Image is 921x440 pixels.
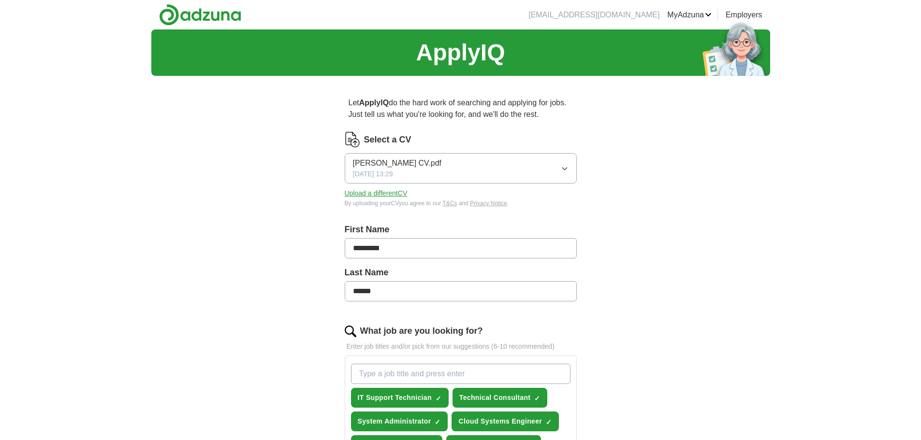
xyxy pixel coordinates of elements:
[345,266,577,279] label: Last Name
[667,9,712,21] a: MyAdzuna
[345,223,577,236] label: First Name
[351,388,449,408] button: IT Support Technician✓
[345,326,356,337] img: search.png
[159,4,241,26] img: Adzuna logo
[345,341,577,352] p: Enter job titles and/or pick from our suggestions (6-10 recommended)
[546,418,552,426] span: ✓
[435,418,440,426] span: ✓
[345,132,360,147] img: CV Icon
[358,416,431,426] span: System Administrator
[345,153,577,184] button: [PERSON_NAME] CV.pdf[DATE] 13:29
[442,200,457,207] a: T&Cs
[345,93,577,124] p: Let do the hard work of searching and applying for jobs. Just tell us what you're looking for, an...
[358,393,432,403] span: IT Support Technician
[470,200,507,207] a: Privacy Notice
[345,188,408,199] button: Upload a differentCV
[452,412,559,431] button: Cloud Systems Engineer✓
[351,412,448,431] button: System Administrator✓
[416,35,505,70] h1: ApplyIQ
[534,395,540,402] span: ✓
[351,364,570,384] input: Type a job title and press enter
[353,157,441,169] span: [PERSON_NAME] CV.pdf
[359,99,389,107] strong: ApplyIQ
[345,199,577,208] div: By uploading your CV you agree to our and .
[458,416,542,426] span: Cloud Systems Engineer
[364,133,411,146] label: Select a CV
[726,9,762,21] a: Employers
[459,393,531,403] span: Technical Consultant
[360,325,483,338] label: What job are you looking for?
[436,395,441,402] span: ✓
[528,9,659,21] li: [EMAIL_ADDRESS][DOMAIN_NAME]
[353,169,393,179] span: [DATE] 13:29
[453,388,548,408] button: Technical Consultant✓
